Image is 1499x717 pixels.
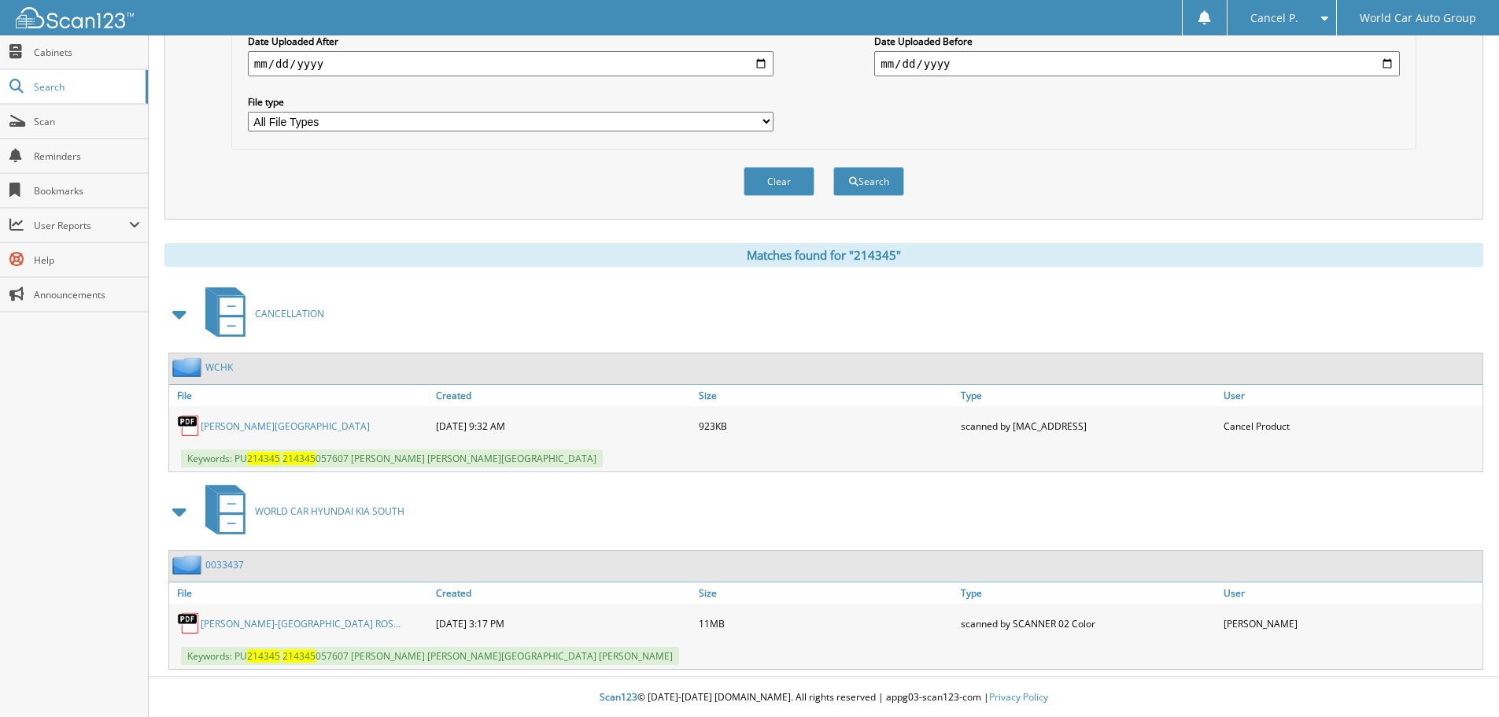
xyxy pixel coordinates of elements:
a: WORLD CAR HYUNDAI KIA SOUTH [196,480,404,542]
a: [PERSON_NAME]-[GEOGRAPHIC_DATA] ROS... [201,617,401,630]
input: start [248,51,773,76]
a: Privacy Policy [989,690,1048,704]
img: folder2.png [172,555,205,575]
img: PDF.png [177,414,201,438]
a: File [169,385,432,406]
button: Clear [744,167,814,196]
a: User [1220,385,1482,406]
span: World Car Auto Group [1360,13,1476,23]
span: Cancel P. [1250,13,1298,23]
span: 214345 [282,452,316,465]
span: Reminders [34,150,140,163]
span: User Reports [34,219,129,232]
a: Created [432,582,695,604]
span: Bookmarks [34,184,140,198]
a: Type [957,385,1220,406]
a: Type [957,582,1220,604]
span: Scan123 [600,690,637,704]
a: WCHK [205,360,233,374]
div: © [DATE]-[DATE] [DOMAIN_NAME]. All rights reserved | appg03-scan123-com | [149,678,1499,717]
a: File [169,582,432,604]
span: 214345 [282,649,316,663]
span: CANCELLATION [255,307,324,320]
span: Help [34,253,140,267]
iframe: Chat Widget [1420,641,1499,717]
label: File type [248,95,773,109]
a: CANCELLATION [196,283,324,345]
div: scanned by [MAC_ADDRESS] [957,410,1220,442]
span: Keywords: PU 057607 [PERSON_NAME] [PERSON_NAME][GEOGRAPHIC_DATA] [181,449,603,468]
a: 0033437 [205,558,244,571]
img: folder2.png [172,357,205,377]
a: Size [695,385,958,406]
label: Date Uploaded After [248,35,773,48]
span: Scan [34,115,140,128]
div: Matches found for "214345" [164,243,1483,267]
span: 214345 [247,649,280,663]
div: [DATE] 3:17 PM [432,608,695,639]
span: Keywords: PU 057607 [PERSON_NAME] [PERSON_NAME][GEOGRAPHIC_DATA] [PERSON_NAME] [181,647,679,665]
a: [PERSON_NAME][GEOGRAPHIC_DATA] [201,419,370,433]
input: end [874,51,1400,76]
div: 923KB [695,410,958,442]
span: WORLD CAR HYUNDAI KIA SOUTH [255,504,404,518]
span: Search [34,80,138,94]
div: scanned by SCANNER 02 Color [957,608,1220,639]
div: 11MB [695,608,958,639]
div: Cancel Product [1220,410,1482,442]
div: [PERSON_NAME] [1220,608,1482,639]
a: Size [695,582,958,604]
img: scan123-logo-white.svg [16,7,134,28]
div: [DATE] 9:32 AM [432,410,695,442]
span: Cabinets [34,46,140,59]
a: User [1220,582,1482,604]
span: 214345 [247,452,280,465]
span: Announcements [34,288,140,301]
label: Date Uploaded Before [874,35,1400,48]
a: Created [432,385,695,406]
img: PDF.png [177,612,201,635]
button: Search [833,167,904,196]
